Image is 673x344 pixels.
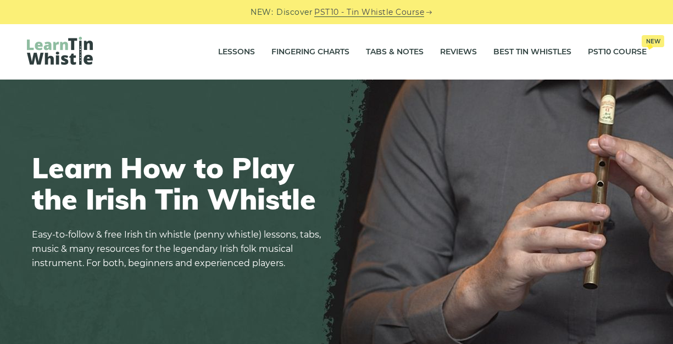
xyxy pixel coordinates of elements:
a: Best Tin Whistles [493,38,571,66]
a: PST10 CourseNew [588,38,647,66]
img: LearnTinWhistle.com [27,37,93,65]
h1: Learn How to Play the Irish Tin Whistle [32,152,329,215]
a: Lessons [218,38,255,66]
span: New [642,35,664,47]
p: Easy-to-follow & free Irish tin whistle (penny whistle) lessons, tabs, music & many resources for... [32,228,329,270]
a: Tabs & Notes [366,38,424,66]
a: Reviews [440,38,477,66]
a: Fingering Charts [271,38,349,66]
